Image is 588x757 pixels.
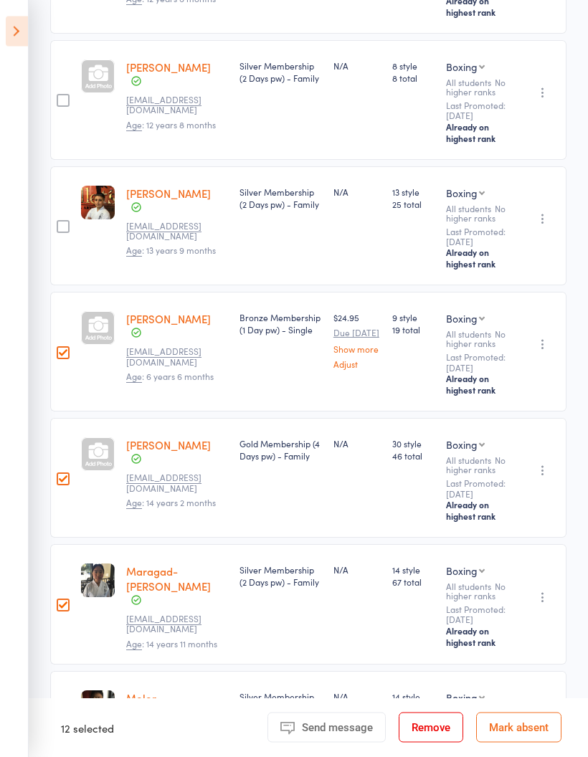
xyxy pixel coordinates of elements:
[446,227,508,248] small: Last Promoted: [DATE]
[333,60,381,72] div: N/A
[446,500,508,523] div: Already on highest rank
[126,564,211,594] a: Maragad-[PERSON_NAME]
[476,713,561,743] button: Mark absent
[267,713,386,743] button: Send message
[446,626,508,649] div: Already on highest rank
[126,691,211,721] a: Molor-[PERSON_NAME]
[333,345,381,354] a: Show more
[392,564,435,576] span: 14 style
[333,328,381,338] small: Due [DATE]
[333,438,381,450] div: N/A
[240,691,322,715] div: Silver Membership (2 Days pw) - Family
[126,222,219,242] small: laurasymin@gmail.com
[392,324,435,336] span: 19 total
[392,186,435,199] span: 13 style
[446,605,508,626] small: Last Promoted: [DATE]
[126,614,219,635] small: munkhtuya_l@yahoo.com
[126,347,219,368] small: revathyvr30@gmail.com
[446,582,508,601] div: All students
[333,360,381,369] a: Adjust
[446,77,506,98] span: No higher ranks
[446,373,508,396] div: Already on highest rank
[240,564,322,589] div: Silver Membership (2 Days pw) - Family
[392,691,435,703] span: 14 style
[446,186,478,201] div: Boxing
[446,564,478,579] div: Boxing
[446,204,508,223] div: All students
[61,713,114,743] div: 12 selected
[126,497,216,510] span: : 14 years 2 months
[446,247,508,270] div: Already on highest rank
[392,60,435,72] span: 8 style
[446,456,508,475] div: All students
[392,438,435,450] span: 30 style
[126,473,219,494] small: ljscherrenberg@hotmail.com
[392,576,435,589] span: 67 total
[240,438,322,462] div: Gold Membership (4 Days pw) - Family
[392,72,435,85] span: 8 total
[446,581,506,602] span: No higher ranks
[126,312,211,327] a: [PERSON_NAME]
[126,60,211,75] a: [PERSON_NAME]
[333,564,381,576] div: N/A
[126,244,216,257] span: : 13 years 9 months
[392,199,435,211] span: 25 total
[81,691,115,725] img: image1748650232.png
[126,119,216,132] span: : 12 years 8 months
[446,60,478,75] div: Boxing
[446,454,506,476] span: No higher ranks
[392,450,435,462] span: 46 total
[446,328,506,350] span: No higher ranks
[446,312,478,326] div: Boxing
[333,691,381,703] div: N/A
[446,78,508,97] div: All students
[333,312,381,368] div: $24.95
[240,312,322,336] div: Bronze Membership (1 Day pw) - Single
[81,564,115,598] img: image1748650669.png
[81,186,115,220] img: image1744186600.png
[126,95,219,116] small: Kayleighroberts@outlook.com
[392,312,435,324] span: 9 style
[446,438,478,452] div: Boxing
[126,371,214,384] span: : 6 years 6 months
[399,713,463,743] button: Remove
[240,186,322,211] div: Silver Membership (2 Days pw) - Family
[446,122,508,145] div: Already on highest rank
[126,186,211,201] a: [PERSON_NAME]
[446,691,478,705] div: Boxing
[446,330,508,348] div: All students
[240,60,322,85] div: Silver Membership (2 Days pw) - Family
[446,203,506,224] span: No higher ranks
[446,479,508,500] small: Last Promoted: [DATE]
[126,638,217,651] span: : 14 years 11 months
[333,186,381,199] div: N/A
[126,438,211,453] a: [PERSON_NAME]
[446,101,508,122] small: Last Promoted: [DATE]
[446,353,508,373] small: Last Promoted: [DATE]
[302,721,373,734] span: Send message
